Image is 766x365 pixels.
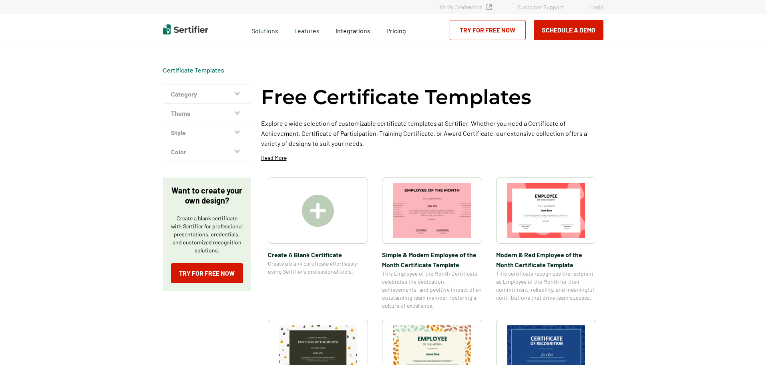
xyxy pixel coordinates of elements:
[382,250,482,270] span: Simple & Modern Employee of the Month Certificate Template
[440,4,492,10] a: Verify Credentials
[171,186,243,206] p: Want to create your own design?
[261,154,287,162] p: Read More
[386,27,406,34] span: Pricing
[294,25,320,35] span: Features
[386,25,406,35] a: Pricing
[496,250,596,270] span: Modern & Red Employee of the Month Certificate Template
[163,66,224,74] div: Breadcrumb
[487,4,492,10] img: Verified
[171,263,243,283] a: Try for Free Now
[518,4,563,10] a: Customer Support
[336,27,370,34] span: Integrations
[382,177,482,310] a: Simple & Modern Employee of the Month Certificate TemplateSimple & Modern Employee of the Month C...
[382,270,482,310] span: This Employee of the Month Certificate celebrates the dedication, achievements, and positive impa...
[496,177,596,310] a: Modern & Red Employee of the Month Certificate TemplateModern & Red Employee of the Month Certifi...
[163,104,251,123] button: Theme
[450,20,526,40] a: Try for Free Now
[589,4,603,10] a: Login
[163,123,251,142] button: Style
[507,183,585,238] img: Modern & Red Employee of the Month Certificate Template
[496,270,596,302] span: This certificate recognizes the recipient as Employee of the Month for their commitment, reliabil...
[302,195,334,227] img: Create A Blank Certificate
[261,84,531,110] h1: Free Certificate Templates
[268,260,368,276] span: Create a blank certificate effortlessly using Sertifier’s professional tools.
[163,142,251,161] button: Color
[268,250,368,260] span: Create A Blank Certificate
[171,214,243,254] p: Create a blank certificate with Sertifier for professional presentations, credentials, and custom...
[261,118,603,148] p: Explore a wide selection of customizable certificate templates at Sertifier. Whether you need a C...
[393,183,471,238] img: Simple & Modern Employee of the Month Certificate Template
[163,85,251,104] button: Category
[163,24,208,34] img: Sertifier | Digital Credentialing Platform
[336,25,370,35] a: Integrations
[251,25,278,35] span: Solutions
[163,66,224,74] a: Certificate Templates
